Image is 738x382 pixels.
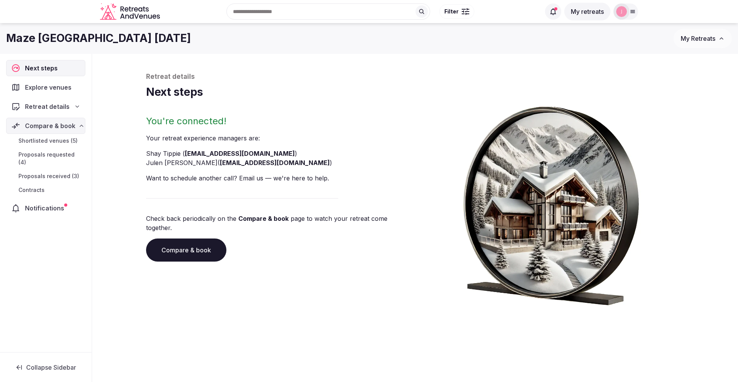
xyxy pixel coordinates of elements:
a: Visit the homepage [100,3,161,20]
button: My Retreats [673,29,732,48]
span: Proposals received (3) [18,172,79,180]
span: My Retreats [681,35,715,42]
a: Proposals requested (4) [6,149,85,168]
a: Notifications [6,200,85,216]
a: Next steps [6,60,85,76]
img: Winter chalet retreat in picture frame [449,100,653,305]
h1: Maze [GEOGRAPHIC_DATA] [DATE] [6,31,191,46]
li: Julen [PERSON_NAME] ( ) [146,158,412,167]
a: Compare & book [146,239,226,262]
p: Your retreat experience manager s are : [146,133,412,143]
span: Retreat details [25,102,70,111]
button: Collapse Sidebar [6,359,85,376]
span: Proposals requested (4) [18,151,82,166]
span: Collapse Sidebar [26,364,76,371]
span: Explore venues [25,83,75,92]
a: Shortlisted venues (5) [6,135,85,146]
h1: Next steps [146,85,684,100]
a: Compare & book [238,215,289,222]
a: Contracts [6,185,85,195]
span: Filter [444,8,459,15]
span: Contracts [18,186,45,194]
p: Retreat details [146,72,684,82]
a: [EMAIL_ADDRESS][DOMAIN_NAME] [220,159,330,167]
p: Want to schedule another call? Email us — we're here to help. [146,173,412,183]
h2: You're connected! [146,115,412,127]
p: Check back periodically on the page to watch your retreat come together. [146,214,412,232]
span: Shortlisted venues (5) [18,137,78,145]
a: [EMAIL_ADDRESS][DOMAIN_NAME] [185,150,295,157]
a: Proposals received (3) [6,171,85,182]
a: My retreats [564,8,610,15]
a: Explore venues [6,79,85,95]
li: Shay Tippie ( ) [146,149,412,158]
button: My retreats [564,3,610,20]
span: Next steps [25,63,61,73]
svg: Retreats and Venues company logo [100,3,161,20]
button: Filter [439,4,474,19]
img: jolynn.hall [616,6,627,17]
span: Compare & book [25,121,75,130]
span: Notifications [25,204,67,213]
